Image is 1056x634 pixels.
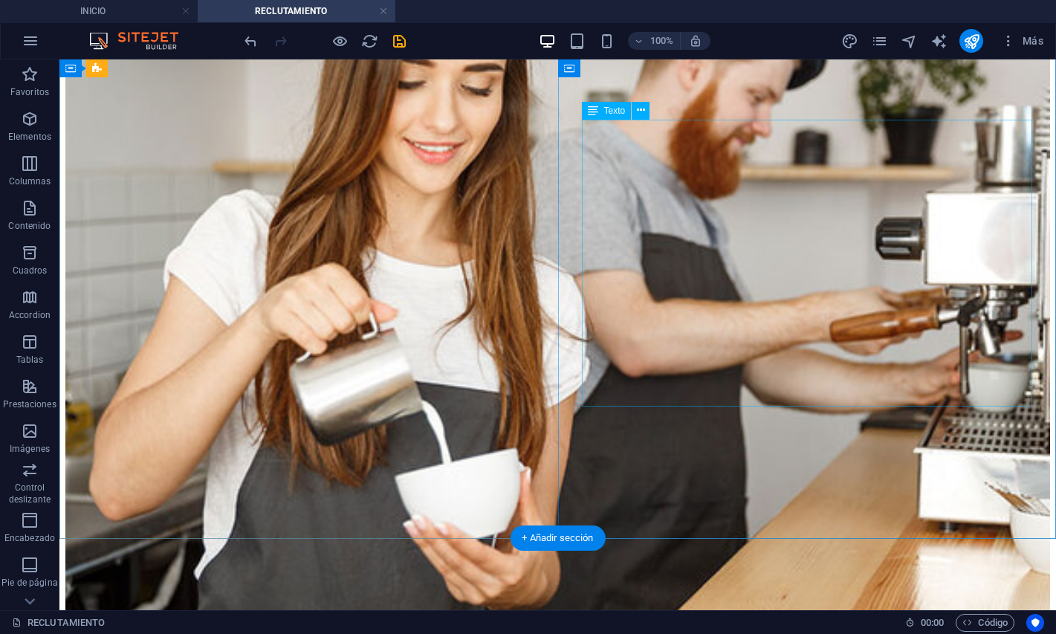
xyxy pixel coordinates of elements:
[242,32,259,50] button: undo
[930,33,948,50] i: AI Writer
[16,354,44,366] p: Tablas
[995,29,1049,53] button: Más
[841,33,858,50] i: Diseño (Ctrl+Alt+Y)
[604,106,626,115] span: Texto
[901,33,918,50] i: Navegador
[963,33,980,50] i: Publicar
[360,32,378,50] button: reload
[13,265,48,276] p: Cuadros
[8,131,51,143] p: Elementos
[871,33,888,50] i: Páginas (Ctrl+Alt+S)
[242,33,259,50] i: Deshacer: Cambiar margen (Ctrl+Z)
[9,175,51,187] p: Columnas
[870,32,888,50] button: pages
[930,32,948,50] button: text_generator
[12,614,105,632] a: Haz clic para cancelar la selección y doble clic para abrir páginas
[390,32,408,50] button: save
[900,32,918,50] button: navigator
[1,577,57,589] p: Pie de página
[921,614,944,632] span: 00 00
[198,3,395,19] h4: RECLUTAMIENTO
[650,32,674,50] h6: 100%
[10,443,50,455] p: Imágenes
[85,32,197,50] img: Editor Logo
[689,34,702,48] i: Al redimensionar, ajustar el nivel de zoom automáticamente para ajustarse al dispositivo elegido.
[10,86,49,98] p: Favoritos
[331,32,349,50] button: Haz clic para salir del modo de previsualización y seguir editando
[9,309,51,321] p: Accordion
[391,33,408,50] i: Guardar (Ctrl+S)
[956,614,1014,632] button: Código
[4,532,55,544] p: Encabezado
[959,29,983,53] button: publish
[1001,33,1043,48] span: Más
[361,33,378,50] i: Volver a cargar página
[840,32,858,50] button: design
[628,32,681,50] button: 100%
[3,398,56,410] p: Prestaciones
[510,525,605,551] div: + Añadir sección
[905,614,945,632] h6: Tiempo de la sesión
[1026,614,1044,632] button: Usercentrics
[931,617,933,628] span: :
[962,614,1008,632] span: Código
[8,220,51,232] p: Contenido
